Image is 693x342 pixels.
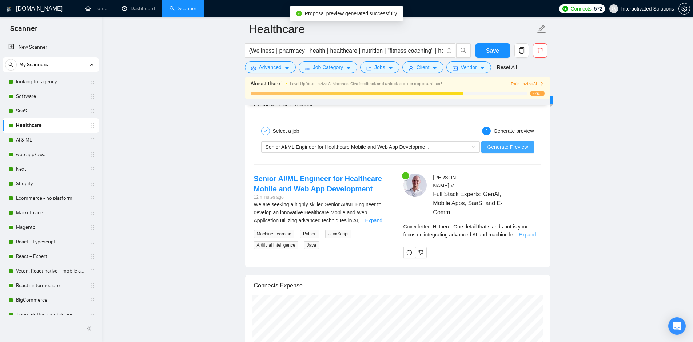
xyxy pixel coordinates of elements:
button: redo [403,247,415,258]
span: holder [89,79,95,85]
a: setting [678,6,690,12]
span: holder [89,254,95,259]
span: holder [89,181,95,187]
span: Senior AI/ML Engineer for Healthcare Mobile and Web App Developme ... [266,144,431,150]
button: delete [533,43,547,58]
a: React+ intermediate [16,278,85,293]
span: Client [417,63,430,71]
span: holder [89,123,95,128]
a: dashboardDashboard [122,5,155,12]
a: Healthcare [16,118,85,133]
span: user [611,6,616,11]
span: holder [89,283,95,289]
span: holder [89,268,95,274]
a: looking for agency [16,75,85,89]
a: Shopify [16,176,85,191]
span: copy [515,47,529,54]
span: caret-down [432,65,437,71]
span: search [457,47,470,54]
span: Level Up Your Laziza AI Matches! Give feedback and unlock top-tier opportunities ! [290,81,442,86]
span: redo [404,250,415,255]
span: 572 [594,5,602,13]
span: holder [89,108,95,114]
span: ... [359,218,364,223]
span: holder [89,312,95,318]
img: upwork-logo.png [562,6,568,12]
span: setting [251,65,256,71]
a: Expand [519,232,536,238]
a: Tiago. Flutter + mobile app [16,307,85,322]
span: Artificial Intelligence [254,241,298,249]
span: Cover letter - Hi there. One detail that stands out is your focus on integrating advanced AI and ... [403,224,528,238]
a: SaaS [16,104,85,118]
a: React + Expert [16,249,85,264]
span: holder [89,239,95,245]
div: We are seeking a highly skilled Senior AI/ML Engineer to develop an innovative Healthcare Mobile ... [254,200,392,224]
span: Advanced [259,63,282,71]
div: Remember that the client will see only the first two lines of your cover letter. [403,223,541,239]
span: Job Category [313,63,343,71]
span: search [5,62,16,67]
a: Software [16,89,85,104]
span: caret-down [346,65,351,71]
span: edit [537,24,546,34]
button: idcardVendorcaret-down [446,61,491,73]
span: info-circle [447,48,451,53]
span: caret-down [388,65,393,71]
button: Train Laziza AI [511,80,544,87]
a: Next [16,162,85,176]
img: c1mC1ulgG3sIGVixkSDCM6wfm1XX93HeMnZU4xKu_sPaXnfxal-XdTNnndXHqOgZTB [403,174,427,197]
span: right [540,81,544,86]
div: 12 minutes ago [254,194,392,201]
a: Reset All [497,63,517,71]
span: Jobs [374,63,385,71]
span: JavaScript [325,230,351,238]
span: ... [513,232,517,238]
div: Generate preview [494,127,534,135]
a: searchScanner [170,5,196,12]
span: holder [89,297,95,303]
button: search [456,43,471,58]
span: We are seeking a highly skilled Senior AI/ML Engineer to develop an innovative Healthcare Mobile ... [254,202,382,223]
span: Scanner [4,23,43,39]
span: Java [304,241,319,249]
span: check-circle [296,11,302,16]
button: folderJobscaret-down [360,61,399,73]
span: folder [366,65,371,71]
button: Save [475,43,510,58]
img: logo [6,3,11,15]
span: holder [89,195,95,201]
span: Save [486,46,499,55]
a: Expand [365,218,382,223]
a: Magento [16,220,85,235]
span: holder [89,137,95,143]
span: bars [305,65,310,71]
span: Machine Learning [254,230,294,238]
span: caret-down [284,65,290,71]
div: Open Intercom Messenger [668,317,686,335]
span: Python [300,230,319,238]
span: My Scanners [19,57,48,72]
a: homeHome [85,5,107,12]
span: holder [89,166,95,172]
a: Senior AI/ML Engineer for Healthcare Mobile and Web App Development [254,175,382,193]
span: [PERSON_NAME] V . [433,175,459,188]
span: holder [89,94,95,99]
span: holder [89,224,95,230]
button: settingAdvancedcaret-down [245,61,296,73]
span: Vendor [461,63,477,71]
span: Connects: [571,5,593,13]
span: Almost there ! [251,80,283,88]
div: Select a job [273,127,304,135]
a: BigCommerce [16,293,85,307]
span: double-left [87,325,94,332]
div: Connects Expense [254,275,541,296]
a: Veton. React native + mobile app [16,264,85,278]
span: holder [89,152,95,158]
a: New Scanner [8,40,93,55]
input: Scanner name... [249,20,535,38]
span: Proposal preview generated successfully [305,11,397,16]
a: AI & ML [16,133,85,147]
